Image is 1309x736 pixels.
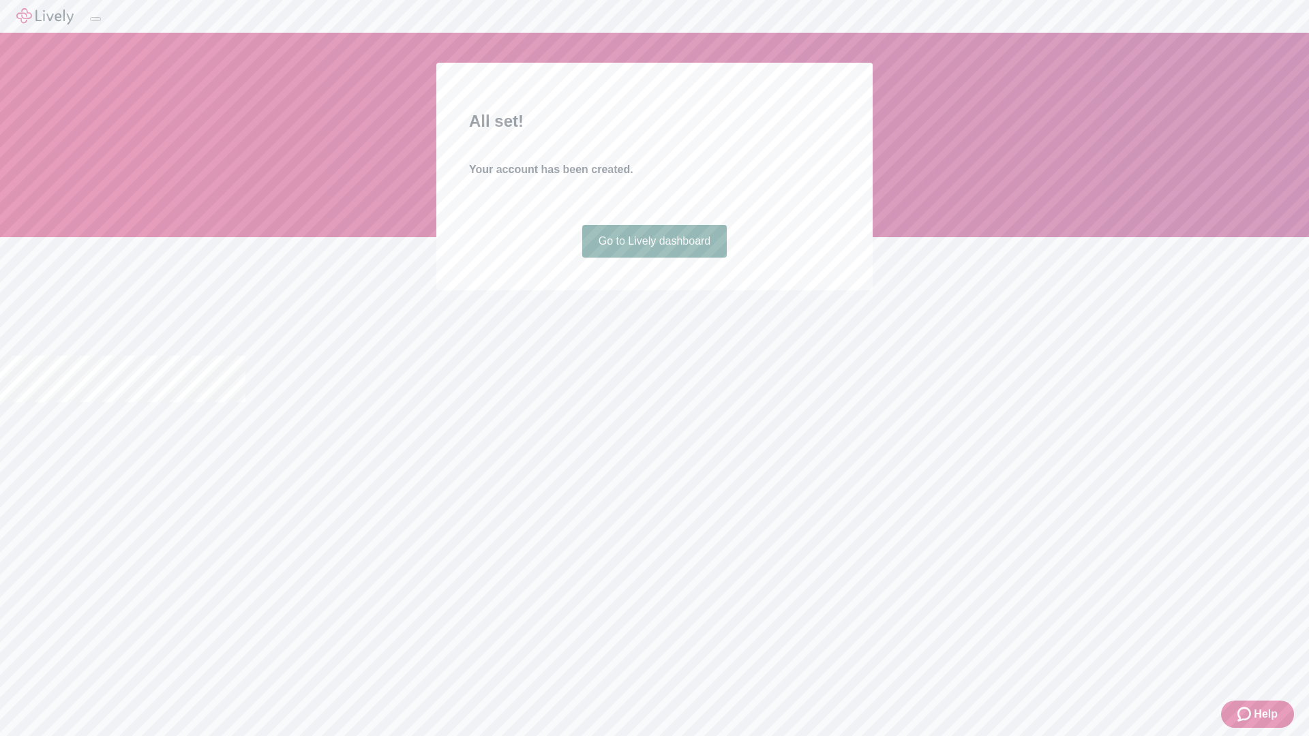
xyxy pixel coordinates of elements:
[16,8,74,25] img: Lively
[1254,706,1278,722] span: Help
[469,162,840,178] h4: Your account has been created.
[1221,701,1294,728] button: Zendesk support iconHelp
[582,225,727,258] a: Go to Lively dashboard
[90,17,101,21] button: Log out
[469,109,840,134] h2: All set!
[1237,706,1254,722] svg: Zendesk support icon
